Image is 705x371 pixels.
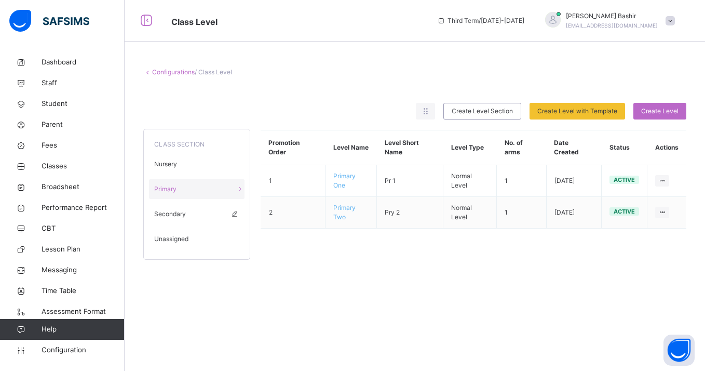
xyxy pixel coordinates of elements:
th: No. of arms [497,130,546,165]
th: Level Type [443,130,497,165]
span: Create Level [641,107,679,116]
span: Student [42,99,125,109]
span: Time Table [42,286,125,296]
span: Primary One [333,172,356,189]
span: Secondary [154,209,186,219]
span: Help [42,324,124,335]
span: CBT [42,223,125,234]
th: Level Name [326,130,377,165]
span: [EMAIL_ADDRESS][DOMAIN_NAME] [566,22,658,29]
span: Performance Report [42,203,125,213]
span: Classes [42,161,125,171]
td: 1 [497,197,546,229]
td: Pry 2 [377,197,443,229]
td: [DATE] [546,197,602,229]
td: Normal Level [443,165,497,197]
td: 2 [261,197,325,229]
span: active [614,208,635,215]
span: Broadsheet [42,182,125,192]
span: Fees [42,140,125,151]
th: Level Short Name [377,130,443,165]
a: Configurations [152,68,195,76]
th: Actions [647,130,686,165]
span: Parent [42,120,125,130]
td: 1 [261,165,325,197]
th: Status [602,130,647,165]
span: Messaging [42,265,125,275]
th: Promotion Order [261,130,325,165]
td: 1 [497,165,546,197]
span: Configuration [42,345,124,355]
span: Create Level with Template [537,107,617,116]
span: [PERSON_NAME] Bashir [566,11,658,21]
button: Open asap [663,335,695,366]
td: Pr 1 [377,165,443,197]
span: active [614,176,635,183]
span: session/term information [437,16,524,25]
span: Nursery [154,160,177,169]
span: Dashboard [42,57,125,68]
span: CLASS SECTION [154,140,205,148]
span: Assessment Format [42,307,125,317]
span: Primary Two [333,204,356,221]
span: Class Level [171,17,218,27]
td: Normal Level [443,197,497,229]
span: Create Level Section [452,107,513,116]
td: [DATE] [546,165,602,197]
span: Primary [154,184,177,194]
img: safsims [9,10,89,32]
span: Unassigned [154,234,188,244]
th: Date Created [546,130,602,165]
span: / Class Level [195,68,232,76]
span: Staff [42,78,125,88]
span: Lesson Plan [42,244,125,255]
div: Hamid ADMBashir [535,11,680,30]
